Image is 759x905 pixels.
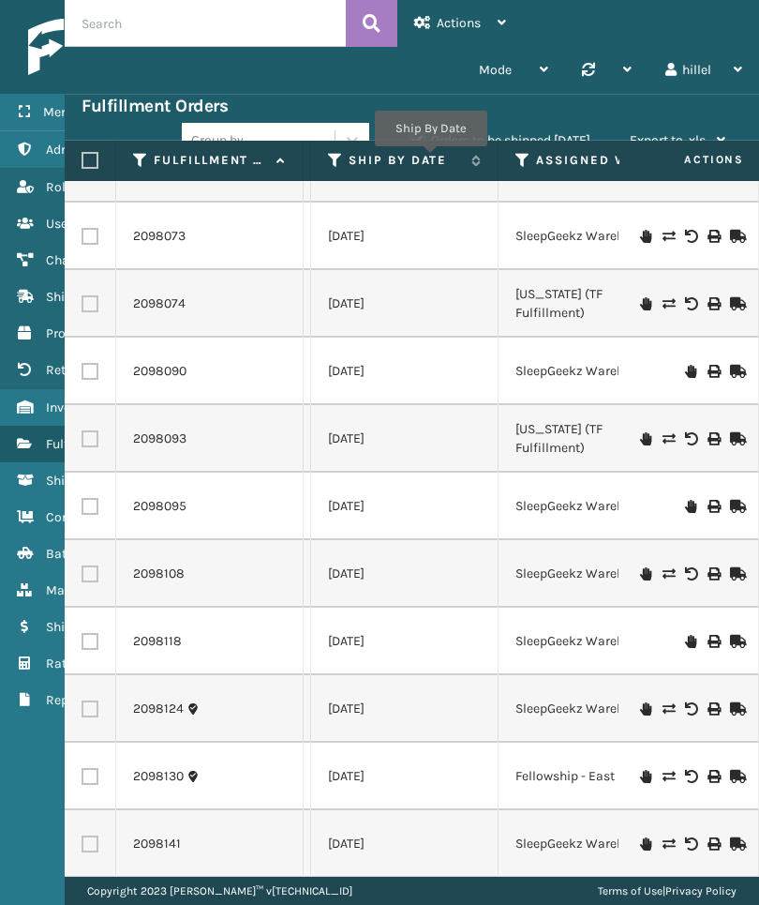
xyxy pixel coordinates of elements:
[662,297,674,310] i: Change shipping
[133,700,184,718] a: 2098124
[46,692,92,708] span: Reports
[82,95,228,117] h3: Fulfillment Orders
[87,877,352,905] p: Copyright 2023 [PERSON_NAME]™ v [TECHNICAL_ID]
[311,675,499,743] td: [DATE]
[409,132,590,148] label: Orders to be shipped [DATE]
[640,770,651,783] i: On Hold
[662,770,674,783] i: Change shipping
[730,702,741,716] i: Mark as Shipped
[311,203,499,270] td: [DATE]
[665,47,742,94] div: hillel
[730,365,741,378] i: Mark as Shipped
[707,432,719,445] i: Print Label
[662,432,674,445] i: Change shipping
[499,203,686,270] td: SleepGeekz Warehouse
[707,500,719,513] i: Print Label
[707,567,719,581] i: Print Label
[46,546,94,562] span: Batches
[499,405,686,473] td: [US_STATE] (TF Fulfillment)
[311,810,499,878] td: [DATE]
[685,230,696,243] i: Void Label
[311,338,499,405] td: [DATE]
[662,837,674,851] i: Change shipping
[46,289,148,305] span: Shipping Carriers
[598,877,737,905] div: |
[707,702,719,716] i: Print Label
[730,567,741,581] i: Mark as Shipped
[685,432,696,445] i: Void Label
[598,884,662,897] a: Terms of Use
[707,837,719,851] i: Print Label
[154,152,267,169] label: Fulfillment Order Id
[685,635,696,648] i: On Hold
[640,432,651,445] i: On Hold
[499,270,686,338] td: [US_STATE] (TF Fulfillment)
[707,365,719,378] i: Print Label
[133,835,181,853] a: 2098141
[46,142,135,158] span: Administration
[662,702,674,716] i: Change shipping
[28,19,206,75] img: logo
[46,400,101,415] span: Inventory
[730,500,741,513] i: Mark as Shipped
[46,436,152,452] span: Fulfillment Orders
[46,216,79,232] span: Users
[437,15,481,31] span: Actions
[46,325,98,341] span: Products
[730,297,741,310] i: Mark as Shipped
[730,230,741,243] i: Mark as Shipped
[499,675,686,743] td: SleepGeekz Warehouse
[640,702,651,716] i: On Hold
[133,767,184,786] a: 2098130
[133,430,186,448] a: 2098093
[46,656,138,671] span: Rate Calculator
[133,497,186,516] a: 2098095
[707,230,719,243] i: Print Label
[685,837,696,851] i: Void Label
[499,540,686,608] td: SleepGeekz Warehouse
[133,294,186,313] a: 2098074
[499,743,686,810] td: Fellowship - East
[311,743,499,810] td: [DATE]
[46,179,79,195] span: Roles
[46,582,161,598] span: Marketplace Orders
[133,632,182,651] a: 2098118
[707,770,719,783] i: Print Label
[685,702,696,716] i: Void Label
[133,362,186,381] a: 2098090
[665,884,737,897] a: Privacy Policy
[46,362,148,378] span: Return Addresses
[46,619,133,635] span: Shipment Cost
[349,152,462,169] label: Ship By Date
[685,500,696,513] i: On Hold
[43,104,76,120] span: Menu
[730,635,741,648] i: Mark as Shipped
[640,297,651,310] i: On Hold
[133,565,185,583] a: 2098108
[707,635,719,648] i: Print Label
[46,252,101,268] span: Channels
[640,567,651,581] i: On Hold
[685,770,696,783] i: Void Label
[625,144,755,175] span: Actions
[133,227,186,246] a: 2098073
[479,62,512,78] span: Mode
[499,338,686,405] td: SleepGeekz Warehouse
[311,270,499,338] td: [DATE]
[707,297,719,310] i: Print Label
[46,473,144,489] span: Shipment Status
[499,473,686,540] td: SleepGeekz Warehouse
[685,365,696,378] i: On Hold
[662,567,674,581] i: Change shipping
[536,152,649,169] label: Assigned Warehouse
[630,132,706,148] span: Export to .xls
[311,608,499,675] td: [DATE]
[662,230,674,243] i: Change shipping
[499,810,686,878] td: SleepGeekz Warehouse
[730,432,741,445] i: Mark as Shipped
[640,230,651,243] i: On Hold
[46,509,111,525] span: Containers
[311,540,499,608] td: [DATE]
[730,770,741,783] i: Mark as Shipped
[640,837,651,851] i: On Hold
